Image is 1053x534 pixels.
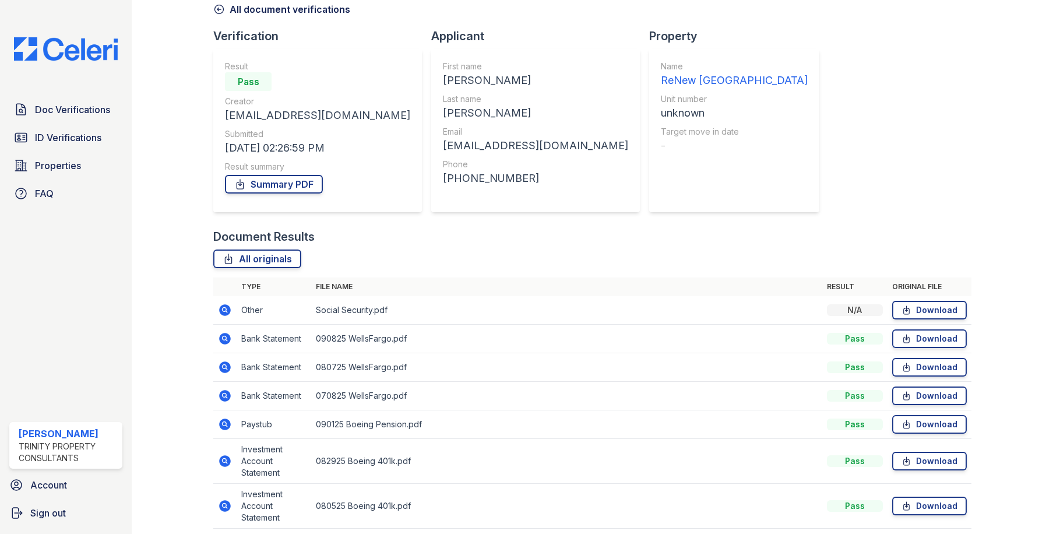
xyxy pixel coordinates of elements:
div: Result [225,61,410,72]
a: All originals [213,250,301,268]
div: Result summary [225,161,410,173]
div: [DATE] 02:26:59 PM [225,140,410,156]
td: 080525 Boeing 401k.pdf [311,484,822,529]
div: Pass [827,390,883,402]
div: Target move in date [661,126,808,138]
a: Name ReNew [GEOGRAPHIC_DATA] [661,61,808,89]
span: ID Verifications [35,131,101,145]
div: Applicant [431,28,649,44]
div: Submitted [225,128,410,140]
div: - [661,138,808,154]
td: 070825 WellsFargo.pdf [311,382,822,410]
a: Download [892,387,967,405]
a: All document verifications [213,2,350,16]
a: Download [892,301,967,319]
td: 082925 Boeing 401k.pdf [311,439,822,484]
a: Download [892,415,967,434]
a: Doc Verifications [9,98,122,121]
div: Phone [443,159,628,170]
div: Unit number [661,93,808,105]
td: Social Security.pdf [311,296,822,325]
div: N/A [827,304,883,316]
th: File name [311,277,822,296]
td: 090125 Boeing Pension.pdf [311,410,822,439]
td: 080725 WellsFargo.pdf [311,353,822,382]
a: Sign out [5,501,127,525]
div: Verification [213,28,431,44]
a: ID Verifications [9,126,122,149]
td: Other [237,296,311,325]
a: Account [5,473,127,497]
img: CE_Logo_Blue-a8612792a0a2168367f1c8372b55b34899dd931a85d93a1a3d3e32e68fde9ad4.png [5,37,127,61]
a: Properties [9,154,122,177]
div: [PERSON_NAME] [443,105,628,121]
div: Pass [827,419,883,430]
div: Pass [827,333,883,345]
div: Property [649,28,829,44]
div: Pass [827,500,883,512]
td: Investment Account Statement [237,484,311,529]
td: Bank Statement [237,353,311,382]
span: Doc Verifications [35,103,110,117]
span: FAQ [35,187,54,201]
div: Name [661,61,808,72]
div: [PHONE_NUMBER] [443,170,628,187]
div: [EMAIL_ADDRESS][DOMAIN_NAME] [443,138,628,154]
a: Download [892,452,967,470]
div: unknown [661,105,808,121]
div: Creator [225,96,410,107]
div: First name [443,61,628,72]
div: Pass [225,72,272,91]
div: Pass [827,361,883,373]
div: Trinity Property Consultants [19,441,118,464]
a: FAQ [9,182,122,205]
td: Paystub [237,410,311,439]
span: Account [30,478,67,492]
th: Result [822,277,888,296]
div: [PERSON_NAME] [443,72,628,89]
td: Bank Statement [237,382,311,410]
div: Last name [443,93,628,105]
td: 090825 WellsFargo.pdf [311,325,822,353]
div: [EMAIL_ADDRESS][DOMAIN_NAME] [225,107,410,124]
div: [PERSON_NAME] [19,427,118,441]
th: Type [237,277,311,296]
div: Email [443,126,628,138]
a: Download [892,358,967,377]
div: Document Results [213,229,315,245]
span: Sign out [30,506,66,520]
a: Download [892,329,967,348]
td: Bank Statement [237,325,311,353]
div: ReNew [GEOGRAPHIC_DATA] [661,72,808,89]
a: Summary PDF [225,175,323,194]
span: Properties [35,159,81,173]
div: Pass [827,455,883,467]
td: Investment Account Statement [237,439,311,484]
a: Download [892,497,967,515]
th: Original file [888,277,971,296]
